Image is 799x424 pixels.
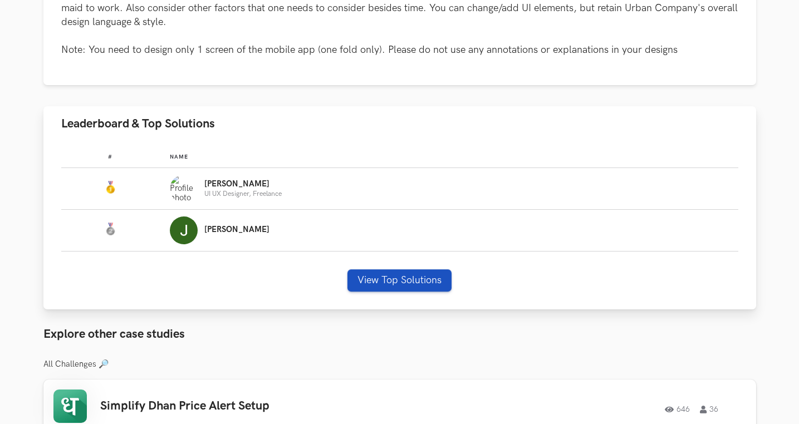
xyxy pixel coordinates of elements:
[170,154,188,160] span: Name
[204,225,269,234] p: [PERSON_NAME]
[170,216,198,244] img: Profile photo
[104,223,117,236] img: Silver Medal
[100,399,416,413] h3: Simplify Dhan Price Alert Setup
[104,181,117,194] img: Gold Medal
[43,359,756,369] h3: All Challenges 🔎
[204,190,282,198] p: UI UX Designer, Freelance
[204,180,282,189] p: [PERSON_NAME]
[170,175,198,203] img: Profile photo
[43,106,756,141] button: Leaderboard & Top Solutions
[347,269,452,292] button: View Top Solutions
[61,145,738,252] table: Leaderboard
[61,116,215,131] span: Leaderboard & Top Solutions
[43,141,756,309] div: Leaderboard & Top Solutions
[43,327,756,342] h3: Explore other case studies
[108,154,112,160] span: #
[665,406,690,413] span: 646
[700,406,718,413] span: 36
